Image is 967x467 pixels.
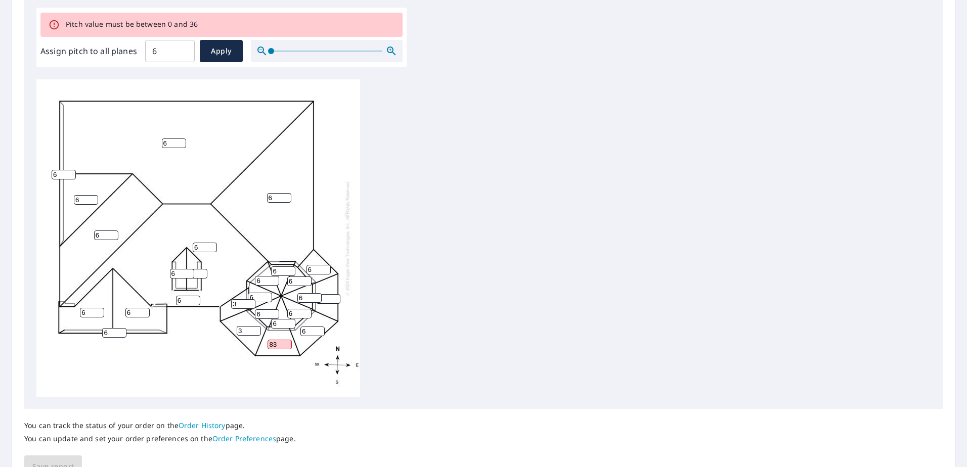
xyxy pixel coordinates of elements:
[212,434,276,443] a: Order Preferences
[208,45,235,58] span: Apply
[24,421,296,430] p: You can track the status of your order on the page.
[40,45,137,57] label: Assign pitch to all planes
[66,16,198,34] div: Pitch value must be between 0 and 36
[179,421,226,430] a: Order History
[145,37,195,65] input: 00.0
[24,434,296,443] p: You can update and set your order preferences on the page.
[200,40,243,62] button: Apply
